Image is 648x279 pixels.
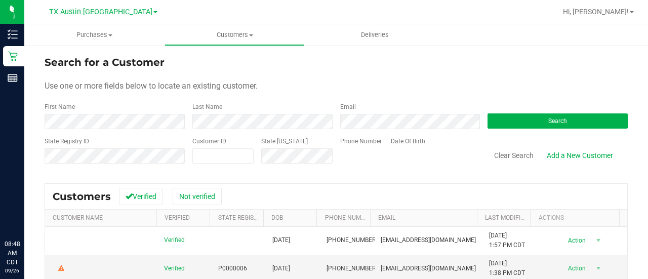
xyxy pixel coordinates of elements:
[271,214,283,221] a: DOB
[488,113,628,129] button: Search
[119,188,163,205] button: Verified
[164,264,185,273] span: Verified
[45,56,165,68] span: Search for a Customer
[45,137,89,146] label: State Registry ID
[327,264,377,273] span: [PHONE_NUMBER]
[340,102,356,111] label: Email
[24,30,165,39] span: Purchases
[30,196,42,209] iframe: Resource center unread badge
[165,24,305,46] a: Customers
[165,214,190,221] a: Verified
[218,264,247,273] span: P0000006
[592,233,605,248] span: select
[347,30,402,39] span: Deliveries
[391,137,425,146] label: Date Of Birth
[164,235,185,245] span: Verified
[272,235,290,245] span: [DATE]
[8,51,18,61] inline-svg: Retail
[5,240,20,267] p: 08:48 AM CDT
[53,190,111,203] span: Customers
[548,117,567,125] span: Search
[340,137,382,146] label: Phone Number
[5,267,20,274] p: 09/26
[489,259,525,278] span: [DATE] 1:38 PM CDT
[8,29,18,39] inline-svg: Inventory
[539,214,616,221] div: Actions
[378,214,395,221] a: Email
[485,214,528,221] a: Last Modified
[45,102,75,111] label: First Name
[325,214,372,221] a: Phone Number
[563,8,629,16] span: Hi, [PERSON_NAME]!
[327,235,377,245] span: [PHONE_NUMBER]
[592,261,605,275] span: select
[559,233,592,248] span: Action
[165,30,304,39] span: Customers
[305,24,445,46] a: Deliveries
[8,73,18,83] inline-svg: Reports
[272,264,290,273] span: [DATE]
[173,188,222,205] button: Not verified
[49,8,152,16] span: TX Austin [GEOGRAPHIC_DATA]
[10,198,40,228] iframe: Resource center
[261,137,308,146] label: State [US_STATE]
[24,24,165,46] a: Purchases
[489,231,525,250] span: [DATE] 1:57 PM CDT
[192,137,226,146] label: Customer ID
[488,147,540,164] button: Clear Search
[218,214,271,221] a: State Registry Id
[45,81,258,91] span: Use one or more fields below to locate an existing customer.
[57,264,66,273] div: Warning - Level 2
[192,102,222,111] label: Last Name
[53,214,103,221] a: Customer Name
[559,261,592,275] span: Action
[540,147,620,164] a: Add a New Customer
[381,264,476,273] span: [EMAIL_ADDRESS][DOMAIN_NAME]
[381,235,476,245] span: [EMAIL_ADDRESS][DOMAIN_NAME]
